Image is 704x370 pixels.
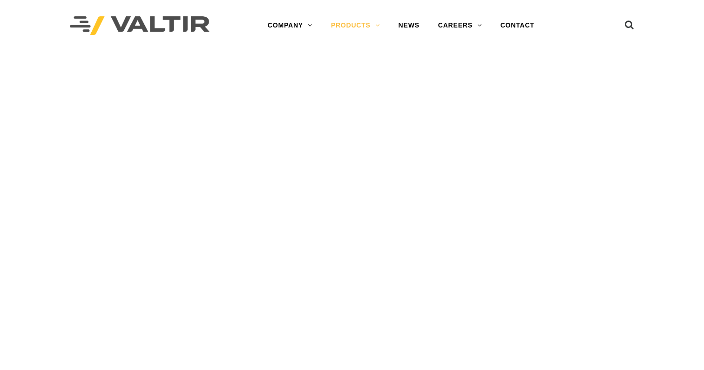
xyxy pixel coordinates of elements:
a: COMPANY [258,16,322,35]
img: Valtir [70,16,210,35]
a: NEWS [389,16,429,35]
a: CAREERS [429,16,491,35]
a: PRODUCTS [322,16,389,35]
a: CONTACT [491,16,544,35]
